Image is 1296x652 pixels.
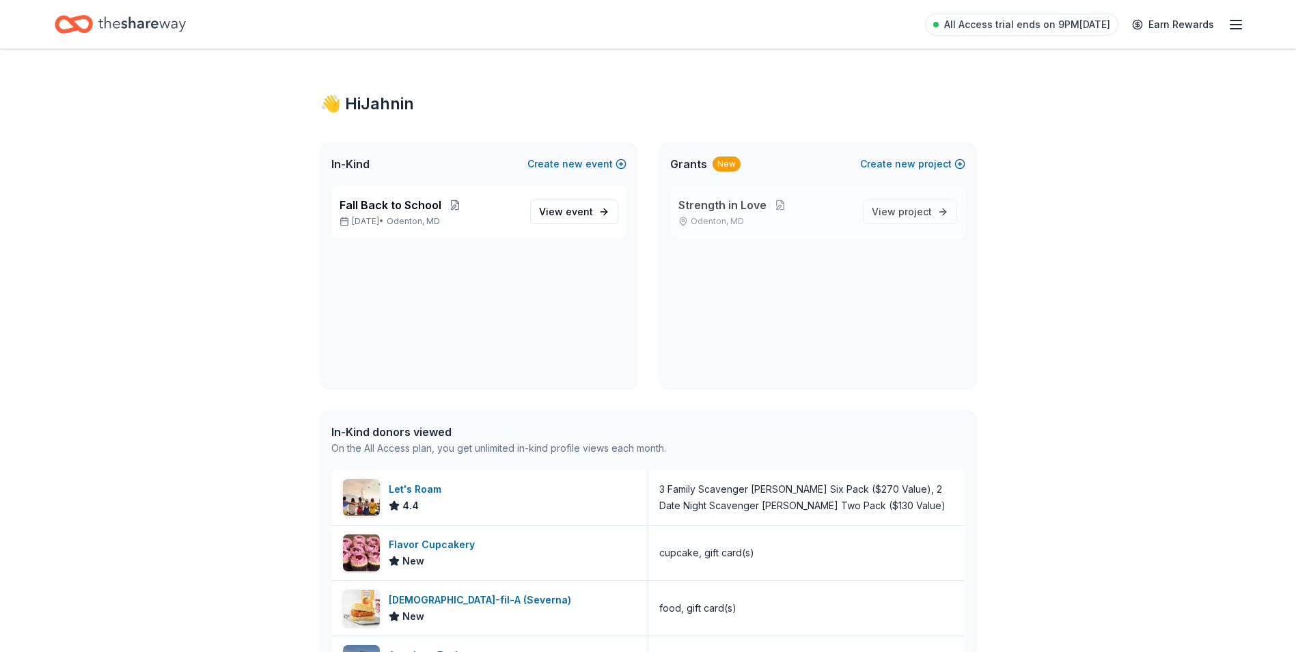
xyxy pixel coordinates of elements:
div: [DEMOGRAPHIC_DATA]-fil-A (Severna) [389,592,577,608]
span: event [566,206,593,217]
span: Fall Back to School [340,197,441,213]
span: In-Kind [331,156,370,172]
div: On the All Access plan, you get unlimited in-kind profile views each month. [331,440,666,457]
a: Earn Rewards [1124,12,1222,37]
span: Strength in Love [678,197,767,213]
img: Image for Flavor Cupcakery [343,534,380,571]
span: New [402,553,424,569]
div: 👋 Hi Jahnin [320,93,976,115]
a: All Access trial ends on 9PM[DATE] [925,14,1118,36]
button: Createnewevent [527,156,626,172]
span: Odenton, MD [387,216,440,227]
p: Odenton, MD [678,216,852,227]
div: Flavor Cupcakery [389,536,480,553]
span: Grants [670,156,707,172]
a: View event [530,200,618,224]
img: Image for Let's Roam [343,479,380,516]
div: 3 Family Scavenger [PERSON_NAME] Six Pack ($270 Value), 2 Date Night Scavenger [PERSON_NAME] Two ... [659,481,954,514]
span: View [539,204,593,220]
span: new [562,156,583,172]
div: Let's Roam [389,481,447,498]
div: food, gift card(s) [659,600,736,616]
span: project [898,206,932,217]
span: View [872,204,932,220]
div: New [713,157,741,172]
span: 4.4 [402,498,419,514]
img: Image for Chick-fil-A (Severna) [343,590,380,627]
div: In-Kind donors viewed [331,424,666,440]
span: All Access trial ends on 9PM[DATE] [944,16,1110,33]
p: [DATE] • [340,216,519,227]
span: New [402,608,424,625]
div: cupcake, gift card(s) [659,545,754,561]
button: Createnewproject [860,156,965,172]
a: Home [55,8,186,40]
a: View project [863,200,957,224]
span: new [895,156,915,172]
